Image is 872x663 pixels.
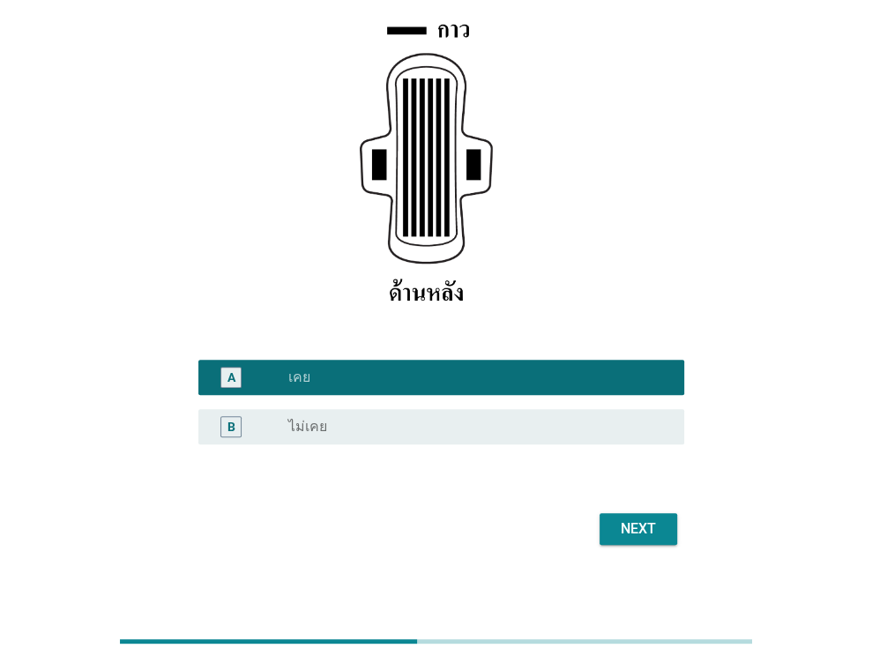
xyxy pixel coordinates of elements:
[227,369,235,387] div: A
[288,369,310,386] label: เคย
[227,418,235,436] div: B
[614,518,663,540] div: Next
[600,513,677,545] button: Next
[360,1,512,332] img: 4f372cfb-658b-4c08-bf91-0e36af93f765-glue.png
[288,418,327,436] label: ไม่เคย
